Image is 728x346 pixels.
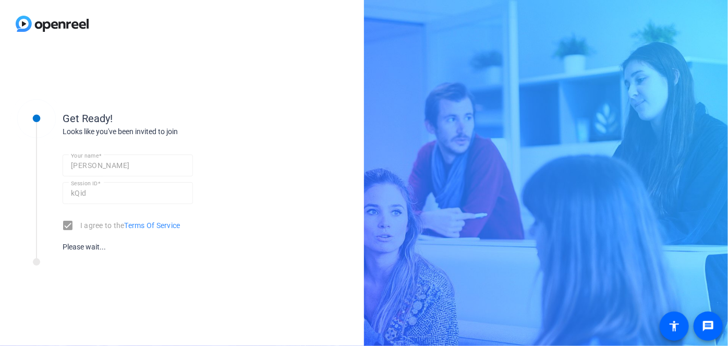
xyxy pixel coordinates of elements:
div: Please wait... [63,242,193,253]
mat-icon: message [702,320,714,332]
mat-icon: accessibility [668,320,681,332]
div: Get Ready! [63,111,271,126]
mat-label: Session ID [71,180,98,186]
div: Looks like you've been invited to join [63,126,271,137]
mat-label: Your name [71,152,99,159]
